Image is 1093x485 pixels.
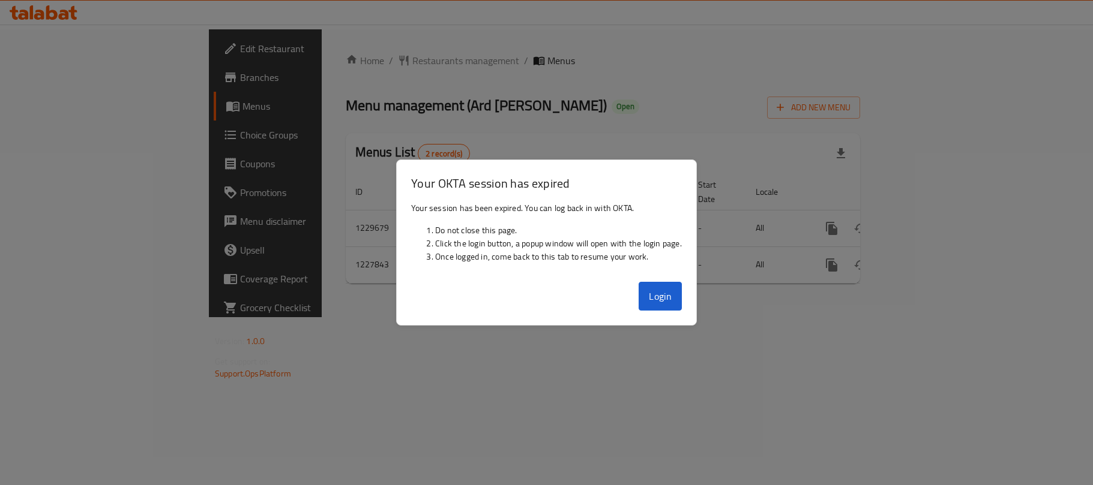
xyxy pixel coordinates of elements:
li: Click the login button, a popup window will open with the login page. [435,237,682,250]
li: Do not close this page. [435,224,682,237]
div: Your session has been expired. You can log back in with OKTA. [397,197,696,277]
button: Login [639,282,682,311]
li: Once logged in, come back to this tab to resume your work. [435,250,682,263]
h3: Your OKTA session has expired [411,174,682,192]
